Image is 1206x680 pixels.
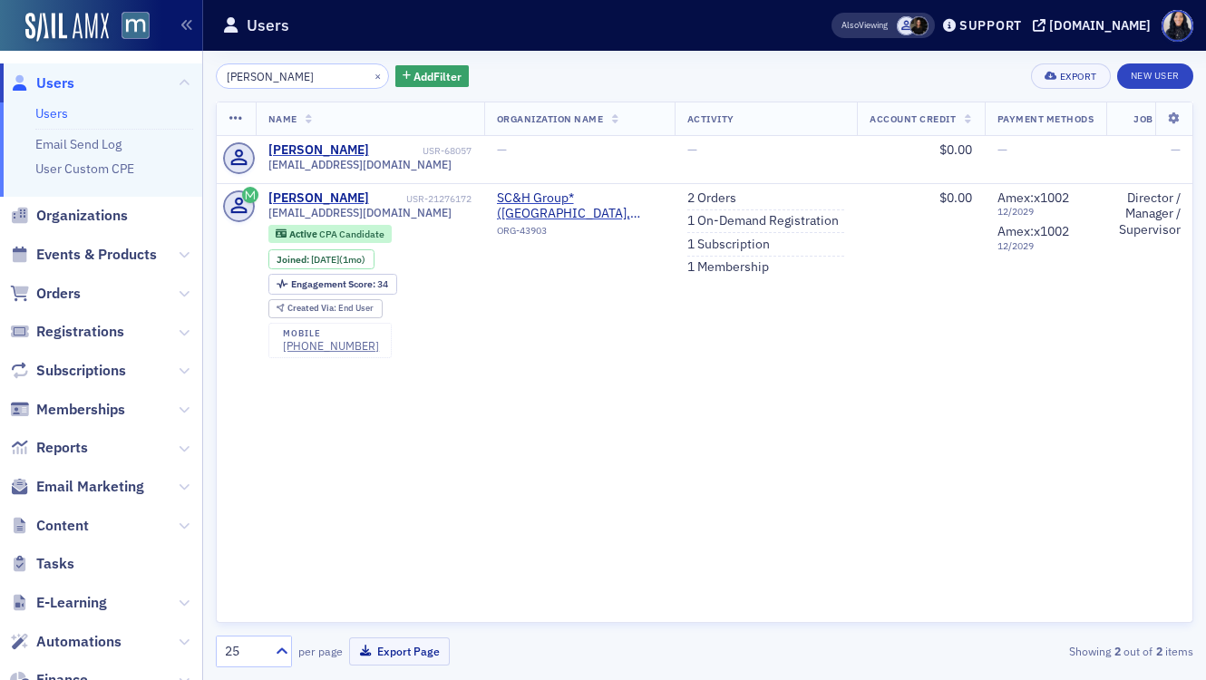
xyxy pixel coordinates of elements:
span: $0.00 [939,141,972,158]
a: Email Send Log [35,136,122,152]
a: Registrations [10,322,124,342]
a: [PERSON_NAME] [268,190,369,207]
div: Joined: 2025-08-18 00:00:00 [268,249,374,269]
span: Viewing [841,19,888,32]
label: per page [298,643,343,659]
span: Organization Name [497,112,604,125]
a: Subscriptions [10,361,126,381]
span: Active [289,228,319,240]
div: Engagement Score: 34 [268,274,397,294]
span: — [1171,141,1181,158]
button: Export [1031,63,1110,89]
span: $0.00 [939,189,972,206]
a: New User [1117,63,1193,89]
a: [PHONE_NUMBER] [283,339,379,353]
img: SailAMX [25,13,109,42]
a: Tasks [10,554,74,574]
span: Add Filter [413,68,462,84]
a: User Custom CPE [35,160,134,177]
span: Orders [36,284,81,304]
div: Support [959,17,1022,34]
span: Job Type [1133,112,1181,125]
a: Memberships [10,400,125,420]
span: Content [36,516,89,536]
div: Active: Active: CPA Candidate [268,225,393,243]
a: Reports [10,438,88,458]
a: View Homepage [109,12,150,43]
div: mobile [283,328,379,339]
a: Active CPA Candidate [276,228,384,239]
button: Export Page [349,637,450,665]
span: Account Credit [870,112,956,125]
span: [EMAIL_ADDRESS][DOMAIN_NAME] [268,158,452,171]
div: [DOMAIN_NAME] [1049,17,1151,34]
span: CPA Candidate [319,228,384,240]
button: [DOMAIN_NAME] [1033,19,1157,32]
span: 12 / 2029 [997,206,1094,218]
strong: 2 [1153,643,1165,659]
div: Export [1060,72,1097,82]
a: Automations [10,632,122,652]
span: Activity [687,112,734,125]
a: Orders [10,284,81,304]
div: USR-68057 [372,145,472,157]
span: Created Via : [287,302,338,314]
a: Users [10,73,74,93]
a: [PERSON_NAME] [268,142,369,159]
a: 2 Orders [687,190,736,207]
a: Events & Products [10,245,157,265]
span: Payment Methods [997,112,1094,125]
input: Search… [216,63,389,89]
span: — [687,141,697,158]
a: Users [35,105,68,121]
a: 1 Subscription [687,237,770,253]
span: Users [36,73,74,93]
div: End User [287,304,374,314]
a: Content [10,516,89,536]
div: USR-21276172 [372,193,472,205]
span: [EMAIL_ADDRESS][DOMAIN_NAME] [268,206,452,219]
h1: Users [247,15,289,36]
div: 34 [291,279,388,289]
a: Organizations [10,206,128,226]
a: 1 On-Demand Registration [687,213,839,229]
span: Lauren McDonough [909,16,929,35]
div: 25 [225,642,265,661]
span: — [497,141,507,158]
span: Engagement Score : [291,277,377,290]
span: Email Marketing [36,477,144,497]
div: ORG-43903 [497,225,662,243]
span: Amex : x1002 [997,223,1069,239]
span: — [997,141,1007,158]
span: Subscriptions [36,361,126,381]
a: 1 Membership [687,259,769,276]
img: SailAMX [122,12,150,40]
span: [DATE] [311,253,339,266]
span: Registrations [36,322,124,342]
span: Events & Products [36,245,157,265]
span: 12 / 2029 [997,240,1094,252]
span: Name [268,112,297,125]
div: Director / Manager / Supervisor [1119,190,1181,238]
div: (1mo) [311,254,365,266]
span: Justin Chase [897,16,916,35]
span: Amex : x1002 [997,189,1069,206]
button: AddFilter [395,65,470,88]
span: SC&H Group* (Sparks Glencoe, MD) [497,190,662,222]
strong: 2 [1111,643,1123,659]
span: Joined : [277,254,311,266]
span: Tasks [36,554,74,574]
a: Email Marketing [10,477,144,497]
span: Memberships [36,400,125,420]
a: SC&H Group* ([GEOGRAPHIC_DATA], [GEOGRAPHIC_DATA]) [497,190,662,222]
span: Reports [36,438,88,458]
span: E-Learning [36,593,107,613]
div: Showing out of items [880,643,1193,659]
div: Also [841,19,859,31]
span: Organizations [36,206,128,226]
div: Created Via: End User [268,299,383,318]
